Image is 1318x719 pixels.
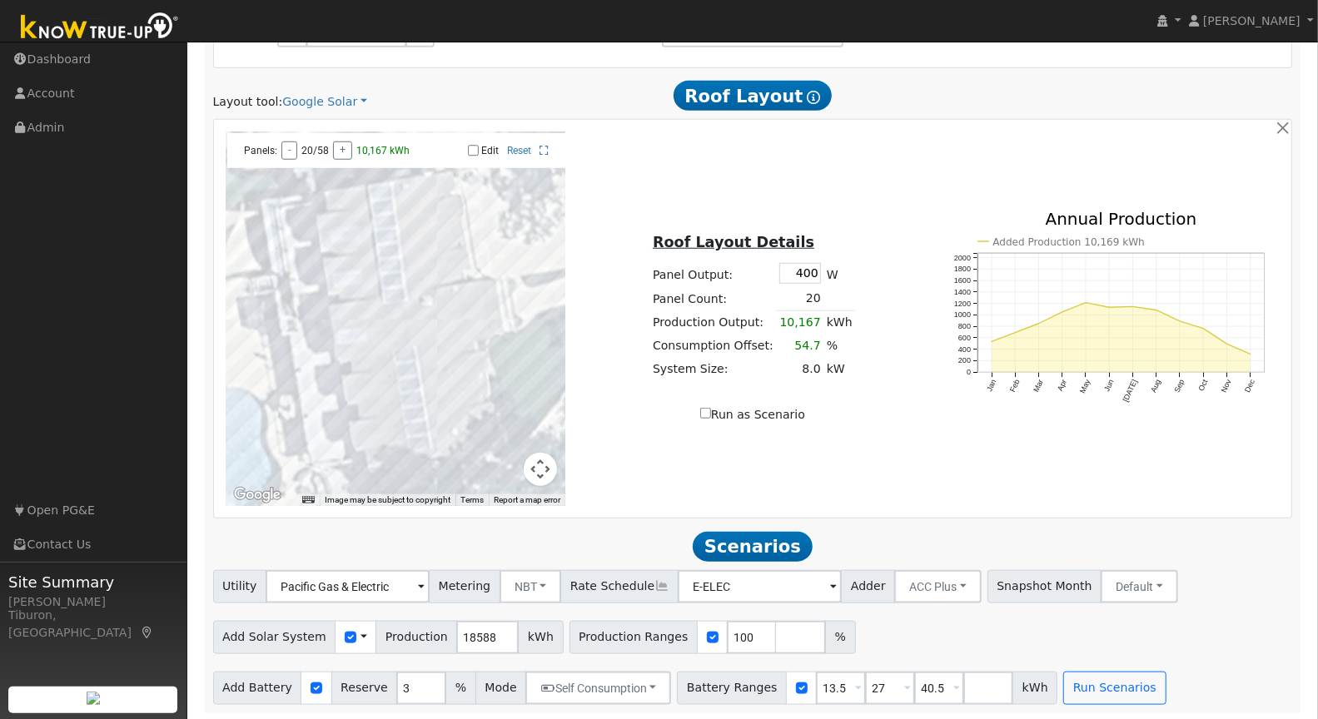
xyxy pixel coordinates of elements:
span: % [825,621,855,654]
a: Google Solar [282,93,367,111]
td: 10,167 [776,310,823,335]
text: Sep [1173,378,1186,394]
td: Consumption Offset: [650,335,777,358]
td: 8.0 [776,358,823,381]
a: Full Screen [540,145,549,156]
circle: onclick="" [1226,342,1229,345]
button: ACC Plus [894,570,982,603]
text: [DATE] [1122,378,1139,403]
button: Run Scenarios [1063,672,1166,705]
span: Site Summary [8,571,178,593]
span: Image may be subject to copyright [325,495,450,504]
text: Jun [1103,378,1116,392]
span: Reserve [331,672,398,705]
text: Dec [1244,378,1257,394]
a: Terms (opens in new tab) [460,495,484,504]
text: 200 [958,356,971,364]
text: May [1079,378,1092,394]
circle: onclick="" [1085,301,1088,305]
td: W [823,260,855,286]
img: Google [230,484,285,506]
text: 0 [967,368,971,376]
img: retrieve [87,692,100,705]
a: Report a map error [494,495,560,504]
label: Edit [481,145,499,156]
circle: onclick="" [1108,305,1112,309]
button: Default [1101,570,1178,603]
span: Scenarios [693,532,812,562]
span: % [445,672,475,705]
span: 20/58 [301,145,329,156]
span: Adder [841,570,895,603]
circle: onclick="" [1179,320,1182,323]
td: Production Output: [650,310,777,335]
text: 1200 [954,299,971,307]
div: Tiburon, [GEOGRAPHIC_DATA] [8,607,178,642]
circle: onclick="" [1202,327,1206,330]
span: kWh [518,621,563,654]
text: Mar [1032,378,1046,393]
span: kWh [1012,672,1057,705]
span: Production Ranges [569,621,698,654]
text: 1400 [954,288,971,296]
circle: onclick="" [1155,309,1158,312]
text: 2000 [954,253,971,261]
span: Mode [475,672,526,705]
td: 54.7 [776,335,823,358]
span: Utility [213,570,267,603]
td: Panel Count: [650,286,777,310]
button: Self Consumption [525,672,671,705]
circle: onclick="" [1061,310,1064,314]
text: Feb [1008,378,1022,393]
text: Added Production 10,169 kWh [993,236,1146,247]
button: Keyboard shortcuts [302,494,314,506]
text: 800 [958,322,971,330]
td: 20 [776,286,823,310]
text: Aug [1150,378,1163,394]
text: Nov [1221,378,1234,394]
button: - [281,141,297,160]
circle: onclick="" [991,340,994,344]
a: Reset [507,145,531,156]
a: Map [140,626,155,639]
label: Run as Scenario [700,406,805,424]
text: 600 [958,334,971,342]
circle: onclick="" [1037,322,1041,325]
text: 1600 [954,276,971,285]
span: Layout tool: [213,95,283,108]
u: Roof Layout Details [653,234,814,250]
text: 1800 [954,265,971,273]
i: Show Help [808,91,821,104]
button: Map camera controls [524,453,557,486]
span: Snapshot Month [987,570,1102,603]
button: + [333,141,352,160]
circle: onclick="" [1249,352,1252,355]
text: 1000 [954,310,971,319]
text: 400 [958,345,971,353]
input: Run as Scenario [700,408,711,419]
span: Rate Schedule [560,570,679,603]
span: Metering [429,570,500,603]
span: [PERSON_NAME] [1203,14,1301,27]
input: Select a Rate Schedule [678,570,842,603]
div: [PERSON_NAME] [8,593,178,611]
span: Production [376,621,457,654]
span: 10,167 kWh [356,145,410,156]
td: System Size: [650,358,777,381]
circle: onclick="" [1131,305,1135,309]
span: Add Battery [213,672,302,705]
input: Select a Utility [266,570,430,603]
td: % [823,335,855,358]
text: Jan [986,378,998,392]
text: Apr [1057,378,1069,392]
img: Know True-Up [12,9,187,47]
span: Roof Layout [674,81,833,111]
button: NBT [500,570,562,603]
span: Battery Ranges [677,672,787,705]
text: Annual Production [1046,209,1197,229]
span: Add Solar System [213,621,336,654]
span: Panels: [244,145,277,156]
td: Panel Output: [650,260,777,286]
td: kW [823,358,855,381]
circle: onclick="" [1014,331,1017,335]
